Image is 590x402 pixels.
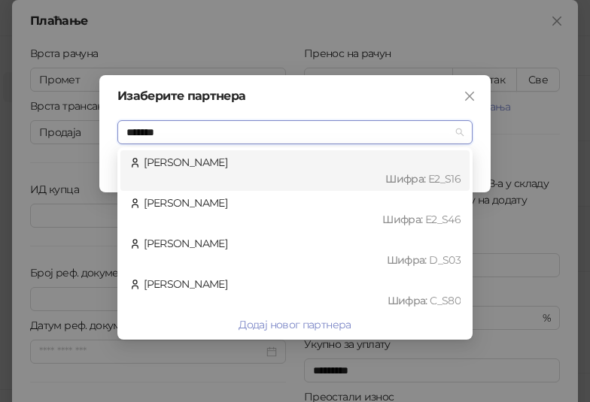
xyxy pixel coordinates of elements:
[129,235,461,268] div: [PERSON_NAME]
[387,253,430,267] span: Шифра :
[425,213,461,226] span: Е2_S46
[458,84,482,108] button: Close
[129,195,461,228] div: [PERSON_NAME]
[382,213,425,226] span: Шифра :
[388,294,430,307] span: Шифра :
[428,172,461,186] span: Е2_S16
[129,154,461,187] div: [PERSON_NAME]
[120,313,470,337] button: Додај новог партнера
[385,172,428,186] span: Шифра :
[458,90,482,102] span: Close
[429,253,461,267] span: D_S03
[464,90,476,102] span: close
[129,276,461,309] div: [PERSON_NAME]
[117,90,473,102] div: Изаберите партнера
[430,294,461,307] span: C_S80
